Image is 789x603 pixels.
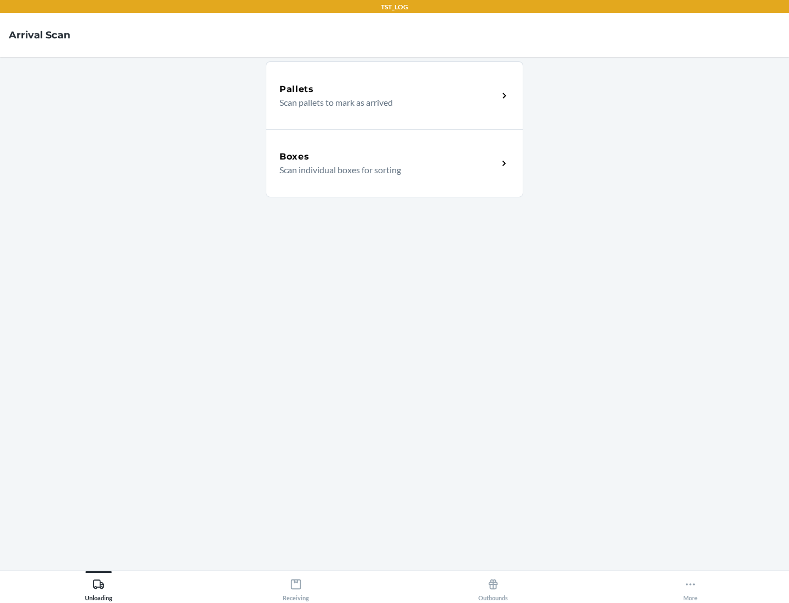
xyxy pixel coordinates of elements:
div: Receiving [283,574,309,601]
a: PalletsScan pallets to mark as arrived [266,61,523,129]
h5: Pallets [279,83,314,96]
h4: Arrival Scan [9,28,70,42]
button: More [592,571,789,601]
p: Scan individual boxes for sorting [279,163,489,177]
h5: Boxes [279,150,310,163]
div: Outbounds [478,574,508,601]
button: Receiving [197,571,395,601]
p: TST_LOG [381,2,408,12]
div: More [683,574,697,601]
a: BoxesScan individual boxes for sorting [266,129,523,197]
div: Unloading [85,574,112,601]
p: Scan pallets to mark as arrived [279,96,489,109]
button: Outbounds [395,571,592,601]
